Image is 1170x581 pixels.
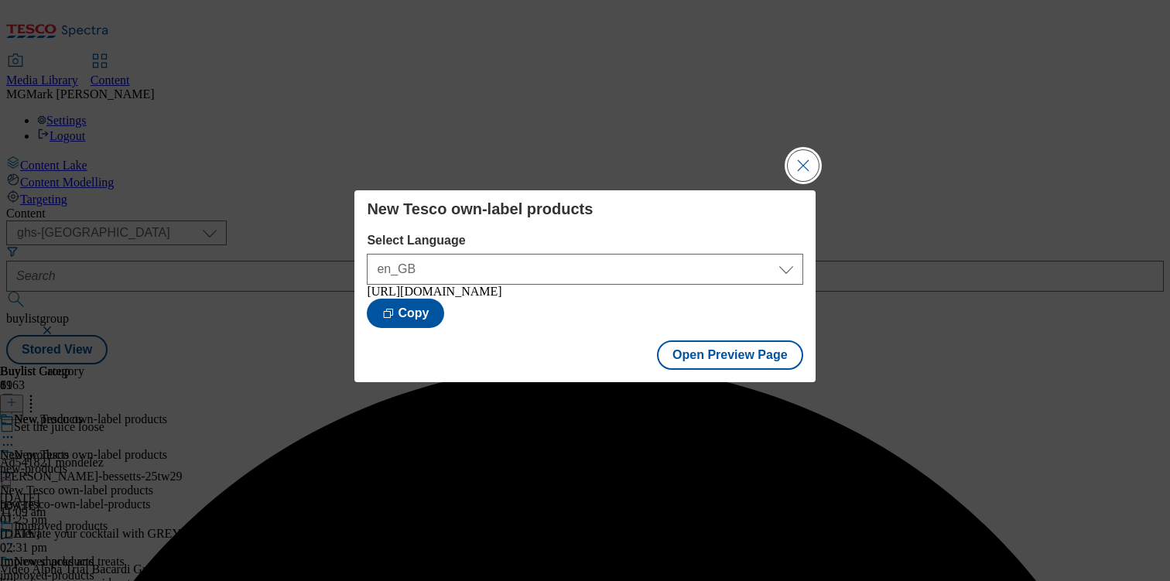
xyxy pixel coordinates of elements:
[367,200,802,218] h4: New Tesco own-label products
[657,340,803,370] button: Open Preview Page
[788,150,819,181] button: Close Modal
[367,299,444,328] button: Copy
[367,285,802,299] div: [URL][DOMAIN_NAME]
[367,234,802,248] label: Select Language
[354,190,815,382] div: Modal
